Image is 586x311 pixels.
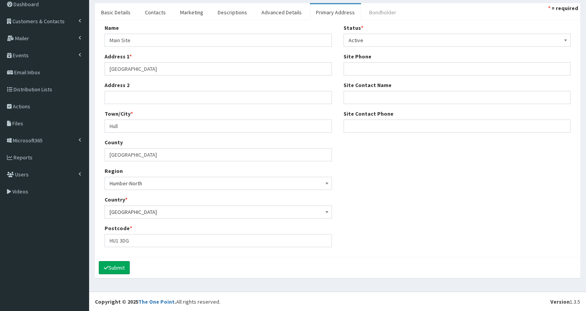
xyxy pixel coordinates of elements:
[105,110,133,118] label: Town/City
[310,4,361,21] a: Primary Address
[105,24,119,32] label: Name
[344,110,394,118] label: Site Contact Phone
[13,103,30,110] span: Actions
[99,261,130,274] button: Submit
[110,178,327,189] span: Humber-North
[110,207,327,217] span: United Kingdom
[15,171,29,178] span: Users
[255,4,308,21] a: Advanced Details
[211,4,253,21] a: Descriptions
[344,81,392,89] label: Site Contact Name
[15,35,29,42] span: Mailer
[138,298,175,305] a: The One Point
[14,69,40,76] span: Email Inbox
[14,154,33,161] span: Reports
[105,177,332,190] span: Humber-North
[105,196,127,203] label: Country
[12,188,28,195] span: Videos
[344,24,363,32] label: Status
[552,5,578,12] strong: = required
[14,1,39,8] span: Dashboard
[363,4,402,21] a: Bondholder
[139,4,172,21] a: Contacts
[105,224,132,232] label: Postcode
[550,298,580,306] div: 1.3.5
[105,205,332,219] span: United Kingdom
[95,4,137,21] a: Basic Details
[344,53,371,60] label: Site Phone
[12,18,65,25] span: Customers & Contacts
[105,138,123,146] label: County
[13,137,43,144] span: Microsoft365
[105,167,123,175] label: Region
[174,4,210,21] a: Marketing
[14,86,52,93] span: Distribution Lists
[95,298,176,305] strong: Copyright © 2025 .
[13,52,29,59] span: Events
[344,34,571,47] span: Active
[12,120,23,127] span: Files
[105,53,132,60] label: Address 1
[349,35,566,46] span: Active
[550,298,570,305] b: Version
[105,81,129,89] label: Address 2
